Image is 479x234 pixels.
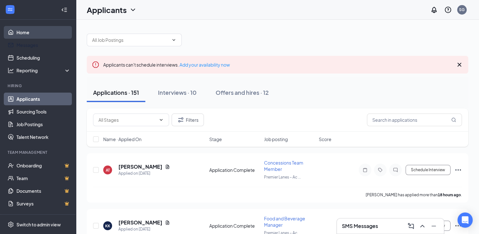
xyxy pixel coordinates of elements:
svg: ChevronDown [159,117,164,122]
svg: Filter [177,116,185,124]
a: Applicants [16,93,71,105]
svg: Minimize [430,222,438,230]
span: Applicants can't schedule interviews. [103,62,230,68]
svg: MagnifyingGlass [451,117,456,122]
span: Job posting [264,136,288,142]
svg: Settings [8,221,14,228]
svg: Analysis [8,67,14,74]
button: ComposeMessage [406,221,416,231]
svg: Collapse [61,7,67,13]
div: Application Complete [209,167,260,173]
a: OnboardingCrown [16,159,71,172]
div: AT [106,167,110,173]
div: Offers and hires · 12 [216,88,269,96]
svg: Error [92,61,99,68]
div: Applied on [DATE] [118,226,170,232]
a: Job Postings [16,118,71,131]
a: TeamCrown [16,172,71,185]
span: Stage [209,136,222,142]
span: Score [319,136,331,142]
div: Interviews · 10 [158,88,197,96]
div: Team Management [8,150,69,155]
span: Premier Lanes – Ac ... [264,175,301,179]
div: Applied on [DATE] [118,170,170,177]
button: ChevronUp [417,221,427,231]
svg: Ellipses [454,222,462,230]
button: Filter Filters [172,114,204,126]
div: Applications · 151 [93,88,139,96]
span: Food and Beverage Manager [264,216,305,228]
svg: ChevronDown [171,37,176,42]
h3: SMS Messages [342,223,378,230]
svg: Tag [376,167,384,172]
svg: QuestionInfo [444,6,452,14]
span: Concessions Team Member [264,160,303,172]
svg: Document [165,164,170,169]
svg: ComposeMessage [407,222,415,230]
a: DocumentsCrown [16,185,71,197]
div: Reporting [16,67,71,74]
a: Add your availability now [180,62,230,68]
h5: [PERSON_NAME] [118,219,162,226]
b: 18 hours ago [438,192,461,197]
div: KK [105,223,110,229]
div: Hiring [8,83,69,88]
svg: Ellipses [454,166,462,174]
input: Search in applications [367,114,462,126]
a: Talent Network [16,131,71,143]
h1: Applicants [87,4,127,15]
div: Open Intercom Messenger [457,212,473,228]
input: All Stages [98,116,156,123]
button: Minimize [429,221,439,231]
span: Name · Applied On [103,136,142,142]
button: Schedule Interview [406,165,451,175]
input: All Job Postings [92,36,169,43]
svg: Document [165,220,170,225]
a: Sourcing Tools [16,105,71,118]
a: Home [16,26,71,39]
p: [PERSON_NAME] has applied more than . [366,192,462,198]
svg: WorkstreamLogo [7,6,13,13]
h5: [PERSON_NAME] [118,163,162,170]
svg: Note [361,167,369,172]
svg: ChatInactive [392,167,399,172]
a: SurveysCrown [16,197,71,210]
svg: ChevronUp [419,222,426,230]
a: Scheduling [16,51,71,64]
div: Application Complete [209,223,260,229]
div: Switch to admin view [16,221,61,228]
svg: Notifications [430,6,438,14]
svg: ChevronDown [129,6,137,14]
svg: Cross [456,61,463,68]
div: SG [459,7,465,12]
a: Messages [16,39,71,51]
